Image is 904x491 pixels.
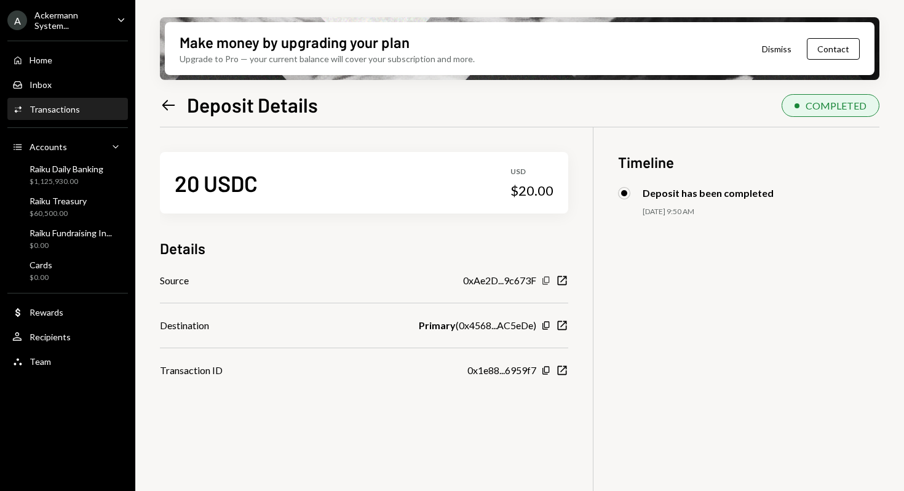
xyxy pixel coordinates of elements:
[30,241,112,251] div: $0.00
[7,135,128,158] a: Accounts
[160,363,223,378] div: Transaction ID
[643,207,879,217] div: [DATE] 9:50 AM
[7,301,128,323] a: Rewards
[30,104,80,114] div: Transactions
[7,10,27,30] div: A
[7,160,128,190] a: Raiku Daily Banking$1,125,930.00
[180,52,475,65] div: Upgrade to Pro — your current balance will cover your subscription and more.
[467,363,536,378] div: 0x1e88...6959f7
[30,307,63,317] div: Rewards
[34,10,107,31] div: Ackermann System...
[7,192,128,222] a: Raiku Treasury$60,500.00
[807,38,860,60] button: Contact
[30,55,52,65] div: Home
[419,318,456,333] b: Primary
[618,152,879,172] h3: Timeline
[187,92,318,117] h1: Deposit Details
[806,100,866,111] div: COMPLETED
[7,325,128,348] a: Recipients
[30,209,87,219] div: $60,500.00
[175,169,258,197] div: 20 USDC
[30,142,67,152] div: Accounts
[30,79,52,90] div: Inbox
[7,224,128,253] a: Raiku Fundraising In...$0.00
[747,34,807,63] button: Dismiss
[30,228,112,238] div: Raiku Fundraising In...
[30,177,103,187] div: $1,125,930.00
[7,98,128,120] a: Transactions
[180,32,410,52] div: Make money by upgrading your plan
[30,164,103,174] div: Raiku Daily Banking
[160,238,205,258] h3: Details
[7,256,128,285] a: Cards$0.00
[7,73,128,95] a: Inbox
[419,318,536,333] div: ( 0x4568...AC5eDe )
[30,196,87,206] div: Raiku Treasury
[30,260,52,270] div: Cards
[7,49,128,71] a: Home
[510,182,553,199] div: $20.00
[463,273,536,288] div: 0xAe2D...9c673F
[30,332,71,342] div: Recipients
[30,273,52,283] div: $0.00
[160,318,209,333] div: Destination
[643,187,774,199] div: Deposit has been completed
[30,356,51,367] div: Team
[160,273,189,288] div: Source
[510,167,553,177] div: USD
[7,350,128,372] a: Team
